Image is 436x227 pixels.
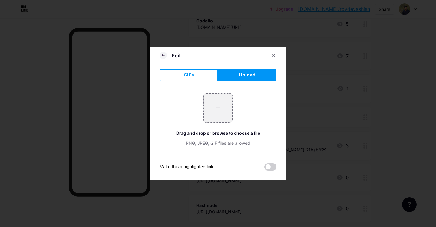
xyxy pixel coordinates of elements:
div: Make this a highlighted link [160,163,213,171]
div: Drag and drop or browse to choose a file [160,130,276,136]
div: Edit [172,52,181,59]
span: Upload [239,72,256,78]
button: Upload [218,69,276,81]
span: GIFs [183,72,194,78]
div: PNG, JPEG, GIF files are allowed [160,140,276,146]
button: GIFs [160,69,218,81]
